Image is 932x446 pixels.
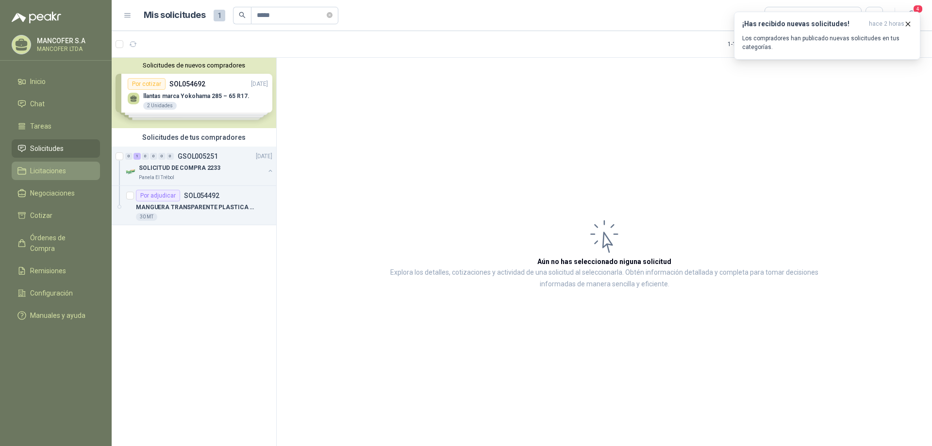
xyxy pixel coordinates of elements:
[30,121,51,132] span: Tareas
[30,99,45,109] span: Chat
[184,192,219,199] p: SOL054492
[30,210,52,221] span: Cotizar
[125,166,137,178] img: Company Logo
[214,10,225,21] span: 1
[139,174,174,182] p: Panela El Trébol
[125,153,133,160] div: 0
[30,165,66,176] span: Licitaciones
[166,153,174,160] div: 0
[913,4,923,14] span: 4
[12,284,100,302] a: Configuración
[136,190,180,201] div: Por adjudicar
[116,62,272,69] button: Solicitudes de nuevos compradores
[133,153,141,160] div: 1
[12,72,100,91] a: Inicio
[12,117,100,135] a: Tareas
[12,229,100,258] a: Órdenes de Compra
[728,36,777,52] div: 1 - 1 de 1
[374,267,835,290] p: Explora los detalles, cotizaciones y actividad de una solicitud al seleccionarla. Obtén informaci...
[12,95,100,113] a: Chat
[742,34,912,51] p: Los compradores han publicado nuevas solicitudes en tus categorías.
[112,186,276,225] a: Por adjudicarSOL054492MANGUERA TRANSPARENTE PLASTICA 3/430 MT
[136,213,157,221] div: 30 MT
[12,184,100,202] a: Negociaciones
[30,188,75,198] span: Negociaciones
[112,128,276,147] div: Solicitudes de tus compradores
[734,12,920,60] button: ¡Has recibido nuevas solicitudes!hace 2 horas Los compradores han publicado nuevas solicitudes en...
[537,256,671,267] h3: Aún no has seleccionado niguna solicitud
[139,164,220,173] p: SOLICITUD DE COMPRA 2233
[30,76,46,87] span: Inicio
[136,203,257,212] p: MANGUERA TRANSPARENTE PLASTICA 3/4
[178,153,218,160] p: GSOL005251
[142,153,149,160] div: 0
[256,152,272,161] p: [DATE]
[30,288,73,298] span: Configuración
[771,10,791,21] div: Todas
[869,20,904,28] span: hace 2 horas
[239,12,246,18] span: search
[903,7,920,24] button: 4
[125,150,274,182] a: 0 1 0 0 0 0 GSOL005251[DATE] Company LogoSOLICITUD DE COMPRA 2233Panela El Trébol
[12,162,100,180] a: Licitaciones
[12,262,100,280] a: Remisiones
[112,58,276,128] div: Solicitudes de nuevos compradoresPor cotizarSOL054692[DATE] llantas marca Yokohama 285 – 65 R17.2...
[30,310,85,321] span: Manuales y ayuda
[150,153,157,160] div: 0
[327,12,333,18] span: close-circle
[144,8,206,22] h1: Mis solicitudes
[12,12,61,23] img: Logo peakr
[30,265,66,276] span: Remisiones
[12,206,100,225] a: Cotizar
[30,232,91,254] span: Órdenes de Compra
[12,139,100,158] a: Solicitudes
[37,46,98,52] p: MANCOFER LTDA
[742,20,865,28] h3: ¡Has recibido nuevas solicitudes!
[37,37,98,44] p: MANCOFER S.A
[327,11,333,20] span: close-circle
[12,306,100,325] a: Manuales y ayuda
[30,143,64,154] span: Solicitudes
[158,153,166,160] div: 0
